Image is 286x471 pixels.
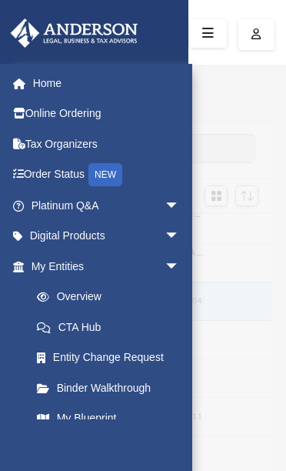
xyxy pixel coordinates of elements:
a: Digital Productsarrow_drop_down [11,221,203,252]
a: My Entitiesarrow_drop_down [11,251,203,282]
button: Switch to Grid View [205,185,228,207]
a: Home [11,68,203,99]
div: NEW [88,163,122,186]
span: arrow_drop_down [165,190,195,222]
a: Platinum Q&Aarrow_drop_down [11,190,203,221]
a: Binder Walkthrough [22,372,203,403]
a: CTA Hub [22,312,203,342]
button: Independent Contractor Agreements [52,209,203,219]
a: Overview [22,282,203,312]
button: Limited Partnership Forms [52,325,203,335]
a: Online Ordering [11,99,203,129]
span: arrow_drop_down [165,221,195,252]
span: 1.04 MB [52,297,201,315]
a: My Blueprint [22,403,195,434]
a: Order StatusNEW [11,159,203,191]
button: Land Trust Forms [52,286,203,296]
a: Tax Organizers [11,129,203,159]
a: Entity Change Request [22,342,203,373]
button: Intellectual Property Forms and Agreements [52,248,203,258]
span: arrow_drop_down [165,251,195,282]
button: LLC Forms [52,363,203,373]
button: Sort [235,185,258,206]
